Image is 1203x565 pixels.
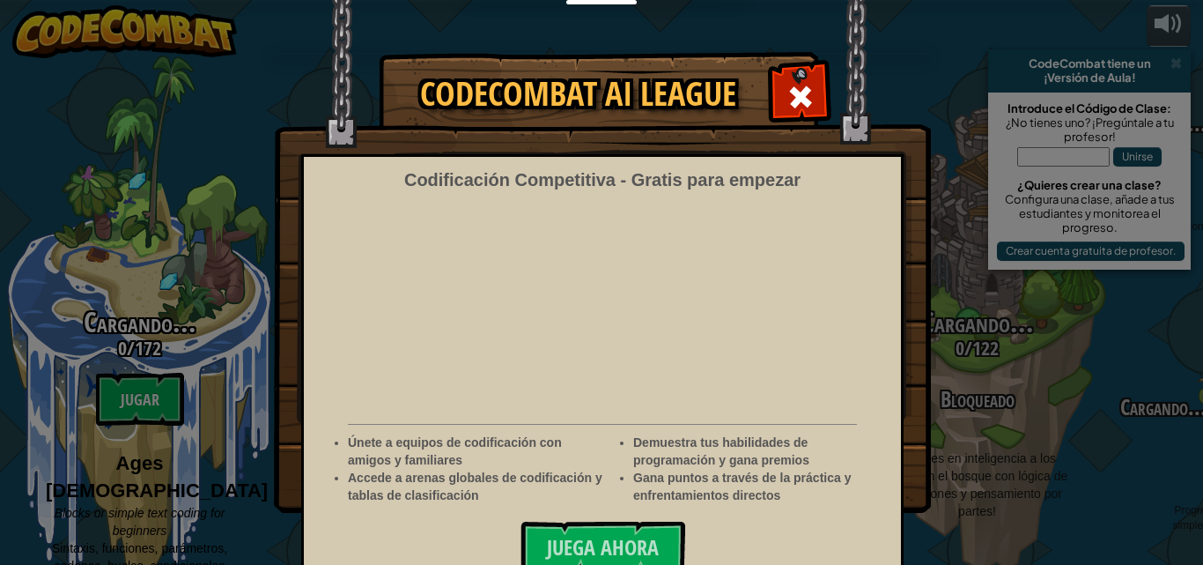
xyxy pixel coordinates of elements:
li: Únete a equipos de codificación con amigos y familiares [348,434,607,469]
div: Codificación Competitiva - Gratis para empezar [404,167,801,193]
h1: CodeCombat AI League [397,76,758,113]
span: Juega ahora [547,533,659,561]
li: Gana puntos a través de la práctica y enfrentamientos directos [633,469,892,504]
li: Demuestra tus habilidades de programación y gana premios [633,434,892,469]
li: Accede a arenas globales de codificación y tablas de clasificación [348,469,607,504]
